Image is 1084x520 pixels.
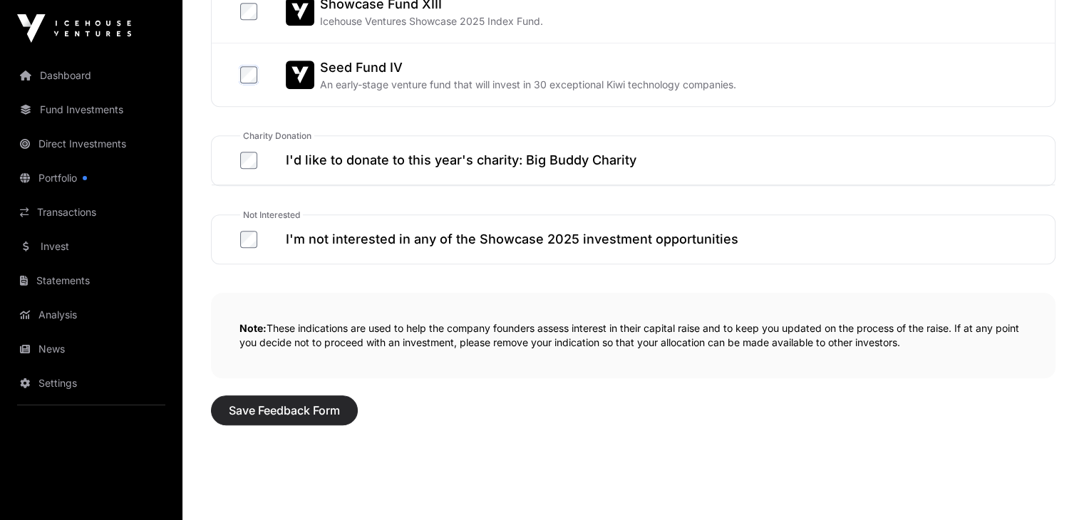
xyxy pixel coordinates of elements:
[240,3,257,20] input: Showcase Fund XIIIShowcase Fund XIIIIcehouse Ventures Showcase 2025 Index Fund.
[286,61,314,89] img: Seed Fund IV
[11,197,171,228] a: Transactions
[240,209,303,221] span: Not Interested
[320,14,543,28] p: Icehouse Ventures Showcase 2025 Index Fund.
[11,128,171,160] a: Direct Investments
[17,14,131,43] img: Icehouse Ventures Logo
[11,60,171,91] a: Dashboard
[11,94,171,125] a: Fund Investments
[11,299,171,331] a: Analysis
[211,395,358,425] button: Save Feedback Form
[11,265,171,296] a: Statements
[240,130,314,142] span: Charity Donation
[240,231,257,248] input: I'm not interested in any of the Showcase 2025 investment opportunities
[11,368,171,399] a: Settings
[229,402,340,419] span: Save Feedback Form
[211,293,1055,378] p: These indications are used to help the company founders assess interest in their capital raise an...
[239,322,267,334] strong: Note:
[11,231,171,262] a: Invest
[11,162,171,194] a: Portfolio
[286,150,636,170] h2: I'd like to donate to this year's charity: Big Buddy Charity
[240,66,257,83] input: Seed Fund IVSeed Fund IVAn early-stage venture fund that will invest in 30 exceptional Kiwi techn...
[286,229,738,249] h2: I'm not interested in any of the Showcase 2025 investment opportunities
[240,152,257,169] input: I'd like to donate to this year's charity: Big Buddy Charity
[320,58,736,78] h2: Seed Fund IV
[1013,452,1084,520] iframe: Chat Widget
[11,333,171,365] a: News
[320,78,736,92] p: An early-stage venture fund that will invest in 30 exceptional Kiwi technology companies.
